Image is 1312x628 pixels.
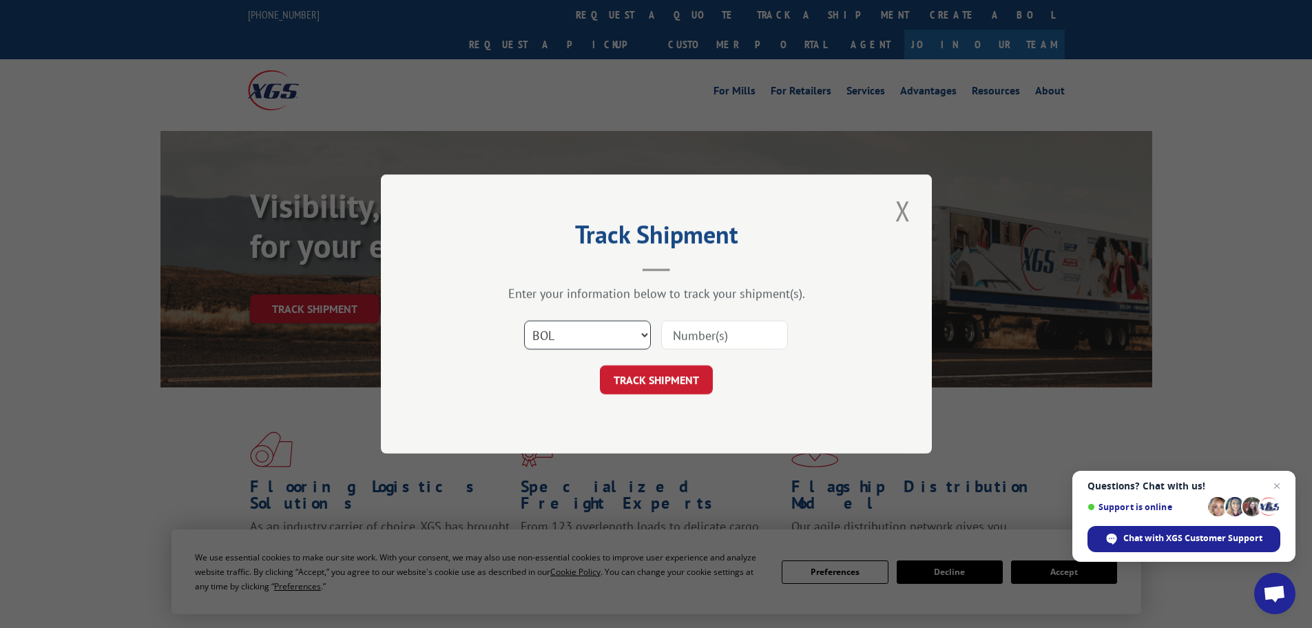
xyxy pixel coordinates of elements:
[1087,502,1203,512] span: Support is online
[450,285,863,301] div: Enter your information below to track your shipment(s).
[1123,532,1262,545] span: Chat with XGS Customer Support
[891,192,915,230] button: Close modal
[450,225,863,251] h2: Track Shipment
[1254,573,1295,614] a: Open chat
[1087,526,1280,552] span: Chat with XGS Customer Support
[661,321,788,350] input: Number(s)
[1087,480,1280,492] span: Questions? Chat with us!
[600,365,713,394] button: TRACK SHIPMENT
